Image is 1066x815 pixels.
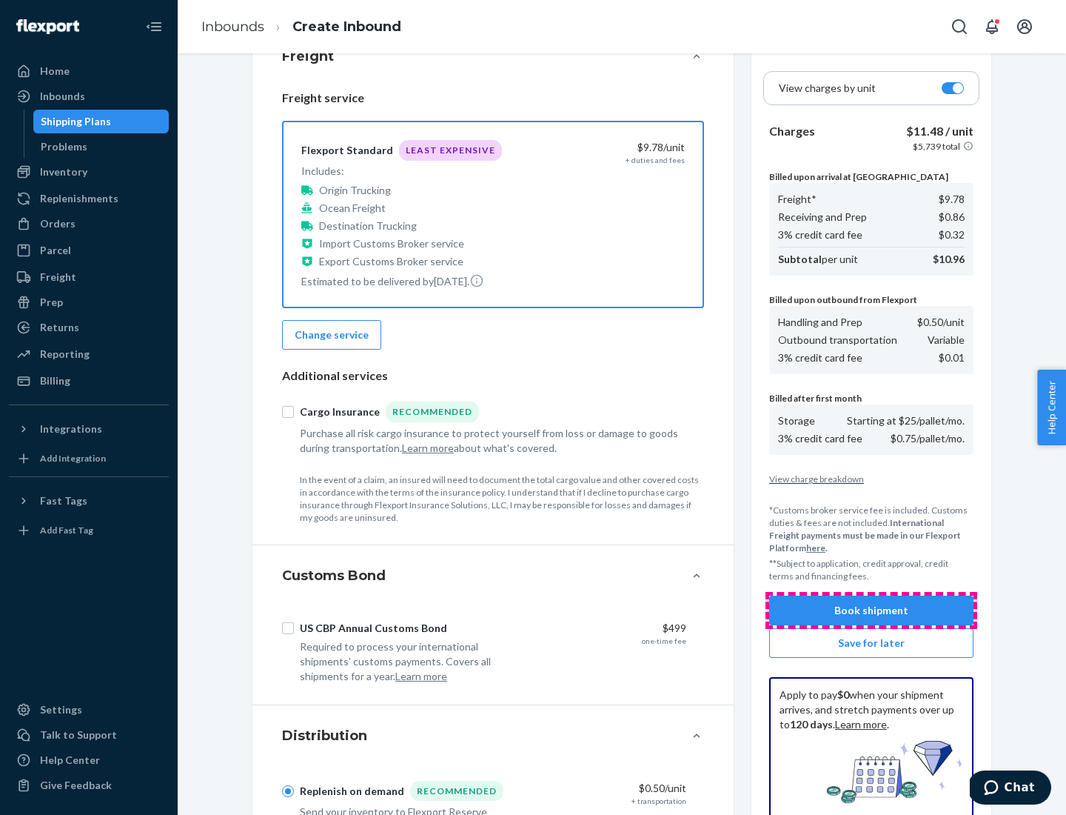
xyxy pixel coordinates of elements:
p: Variable [928,333,965,347]
p: Outbound transportation [778,333,897,347]
div: Billing [40,373,70,388]
p: Billed upon outbound from Flexport [769,293,973,306]
p: *Customs broker service fee is included. Customs duties & fees are not included. [769,504,973,555]
p: $0.01 [939,350,965,365]
p: Billed upon arrival at [GEOGRAPHIC_DATA] [769,170,973,183]
p: $5,739 total [913,140,960,153]
div: Replenishments [40,191,118,206]
p: **Subject to application, credit approval, credit terms and financing fees. [769,557,973,582]
b: International Freight payments must be made in our Flexport Platform . [769,517,961,553]
p: $11.48 / unit [906,123,973,140]
p: per unit [778,252,858,267]
p: Destination Trucking [319,219,417,233]
h4: Freight [282,47,334,66]
a: Inventory [9,160,169,184]
p: Freight* [778,192,817,207]
div: Add Integration [40,452,106,465]
div: Flexport Standard [301,143,393,158]
b: $0 [837,688,849,701]
input: Cargo InsuranceRecommended [282,406,294,418]
p: Ocean Freight [319,201,386,216]
div: Least Expensive [399,140,502,160]
div: Cargo Insurance [300,405,380,419]
p: $0.86 [939,210,965,224]
p: Receiving and Prep [778,210,867,224]
div: $499 [532,621,686,636]
button: Close Navigation [139,12,169,41]
p: Origin Trucking [319,183,391,198]
div: Freight [40,270,76,285]
iframe: Opens a widget where you can chat to one of our agents [970,771,1051,808]
a: Learn more [835,718,887,731]
button: Give Feedback [9,774,169,797]
div: Recommended [386,402,479,422]
button: Fast Tags [9,489,169,513]
div: US CBP Annual Customs Bond [300,621,447,636]
a: Add Fast Tag [9,519,169,542]
a: Replenishments [9,187,169,210]
div: Add Fast Tag [40,524,93,536]
p: Import Customs Broker service [319,236,464,251]
div: Orders [40,216,76,231]
input: Replenish on demandRecommended [282,785,294,797]
div: Integrations [40,422,102,436]
p: 3% credit card fee [778,227,862,242]
div: Settings [40,702,82,717]
div: Talk to Support [40,728,117,742]
div: Recommended [410,781,503,801]
button: Book shipment [769,596,973,625]
a: Billing [9,369,169,393]
div: Give Feedback [40,778,112,793]
p: $0.75/pallet/mo. [891,431,965,446]
button: Change service [282,320,381,350]
a: Settings [9,698,169,722]
div: Home [40,64,70,79]
div: $9.78 /unit [531,140,685,155]
div: Inventory [40,164,87,179]
div: Help Center [40,753,100,768]
button: Open Search Box [945,12,974,41]
div: Reporting [40,347,90,362]
p: Includes: [301,164,502,179]
div: Required to process your international shipments' customs payments. Covers all shipments for a year. [300,639,520,684]
p: 3% credit card fee [778,431,862,446]
p: 3% credit card fee [778,350,862,365]
h4: Distribution [282,726,367,745]
img: Flexport logo [16,19,79,34]
button: Help Center [1037,370,1066,445]
ol: breadcrumbs [190,5,413,49]
button: Save for later [769,628,973,658]
p: $0.50 /unit [917,315,965,330]
a: Reporting [9,342,169,366]
a: Parcel [9,239,169,262]
p: In the event of a claim, an insured will need to document the total cargo value and other covered... [300,473,704,525]
a: Home [9,59,169,83]
div: Prep [40,295,63,310]
b: 120 days [790,718,833,731]
div: one-time fee [642,636,686,646]
p: Export Customs Broker service [319,254,463,269]
a: Shipping Plans [33,110,170,133]
button: Learn more [402,441,454,456]
a: Inbounds [9,84,169,108]
div: Fast Tags [40,493,87,508]
h4: Customs Bond [282,566,386,585]
div: Purchase all risk cargo insurance to protect yourself from loss or damage to goods during transpo... [300,426,686,456]
a: Create Inbound [292,19,401,35]
p: $9.78 [939,192,965,207]
input: US CBP Annual Customs Bond [282,622,294,634]
a: Orders [9,212,169,236]
div: + transportation [631,796,686,806]
p: View charge breakdown [769,473,973,485]
a: Add Integration [9,447,169,470]
div: + duties and fees [626,155,685,165]
p: $0.32 [939,227,965,242]
a: Returns [9,316,169,339]
a: Inbounds [201,19,264,35]
div: $0.50 /unit [532,781,686,796]
p: Additional services [282,367,704,385]
button: Integrations [9,417,169,441]
b: Charges [769,124,815,138]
